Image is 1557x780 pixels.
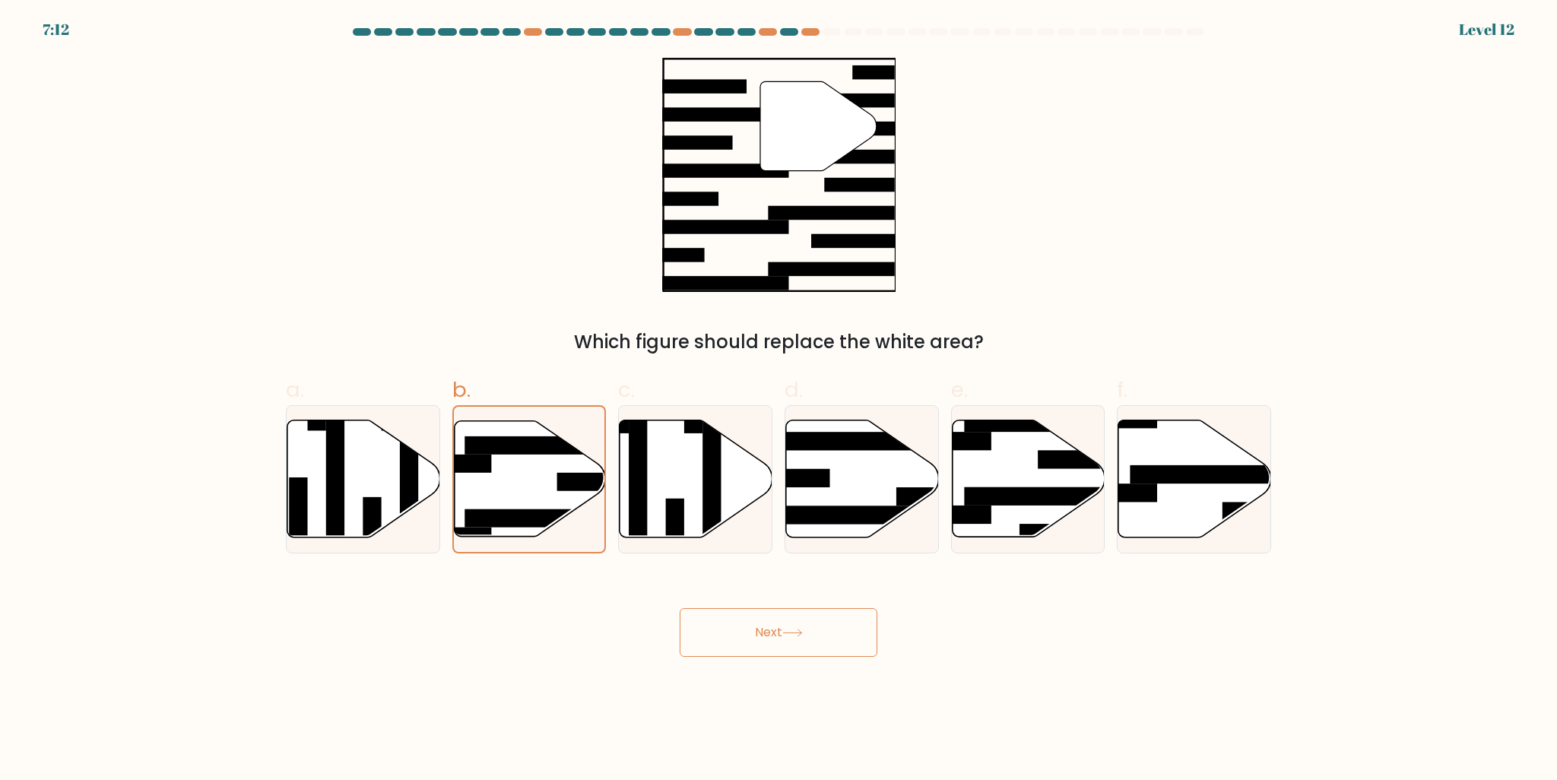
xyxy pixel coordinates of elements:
[680,608,877,657] button: Next
[1117,375,1127,404] span: f.
[951,375,968,404] span: e.
[286,375,304,404] span: a.
[618,375,635,404] span: c.
[760,81,877,170] g: "
[43,18,69,41] div: 7:12
[785,375,803,404] span: d.
[452,375,471,404] span: b.
[295,328,1262,356] div: Which figure should replace the white area?
[1459,18,1514,41] div: Level 12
